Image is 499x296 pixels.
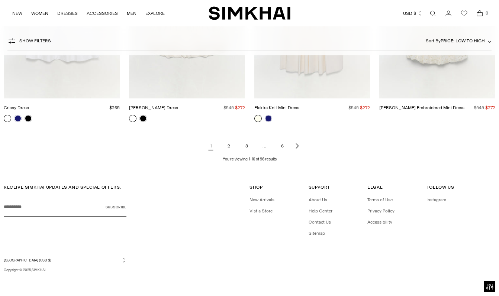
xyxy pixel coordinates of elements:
a: About Us [309,197,327,202]
button: [GEOGRAPHIC_DATA] (USD $) [4,257,126,263]
span: Show Filters [19,38,51,43]
span: 0 [483,10,490,16]
a: Go to the account page [441,6,456,21]
a: New Arrivals [249,197,274,202]
a: Open search modal [425,6,440,21]
span: Price: Low to High [441,38,485,43]
span: RECEIVE SIMKHAI UPDATES AND SPECIAL OFFERS: [4,185,121,190]
span: Follow Us [426,185,454,190]
span: 1 [203,139,218,153]
a: Page 2 of results [221,139,236,153]
button: Sort ByPrice: Low to High [426,37,492,45]
a: Page 6 of results [275,139,290,153]
button: USD $ [403,5,423,22]
a: Contact Us [309,219,331,225]
p: You’re viewing 1-16 of 96 results [223,156,277,162]
a: Wishlist [457,6,471,21]
p: Copyright © 2025, . [4,267,126,273]
a: Open cart modal [472,6,487,21]
a: Next page of results [293,139,302,153]
span: Shop [249,185,263,190]
a: Help Center [309,208,332,214]
span: Support [309,185,330,190]
a: NEW [12,5,22,22]
a: Accessibility [367,219,392,225]
iframe: Sign Up via Text for Offers [6,268,75,290]
span: Legal [367,185,383,190]
a: Instagram [426,197,446,202]
a: Crissy Dress [4,105,29,110]
a: EXPLORE [145,5,165,22]
a: [PERSON_NAME] Dress [129,105,178,110]
a: SIMKHAI [209,6,290,20]
a: Sitemap [309,231,325,236]
a: DRESSES [57,5,78,22]
span: Sort By [426,38,485,43]
span: … [257,139,272,153]
a: MEN [127,5,136,22]
a: Page 3 of results [239,139,254,153]
button: Show Filters [7,35,51,47]
a: Privacy Policy [367,208,395,214]
a: ACCESSORIES [87,5,118,22]
a: Terms of Use [367,197,393,202]
a: Vist a Store [249,208,273,214]
a: Elektra Knit Mini Dress [254,105,299,110]
a: [PERSON_NAME] Embroidered Mini Dress [379,105,464,110]
a: WOMEN [31,5,48,22]
button: Subscribe [106,198,126,217]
